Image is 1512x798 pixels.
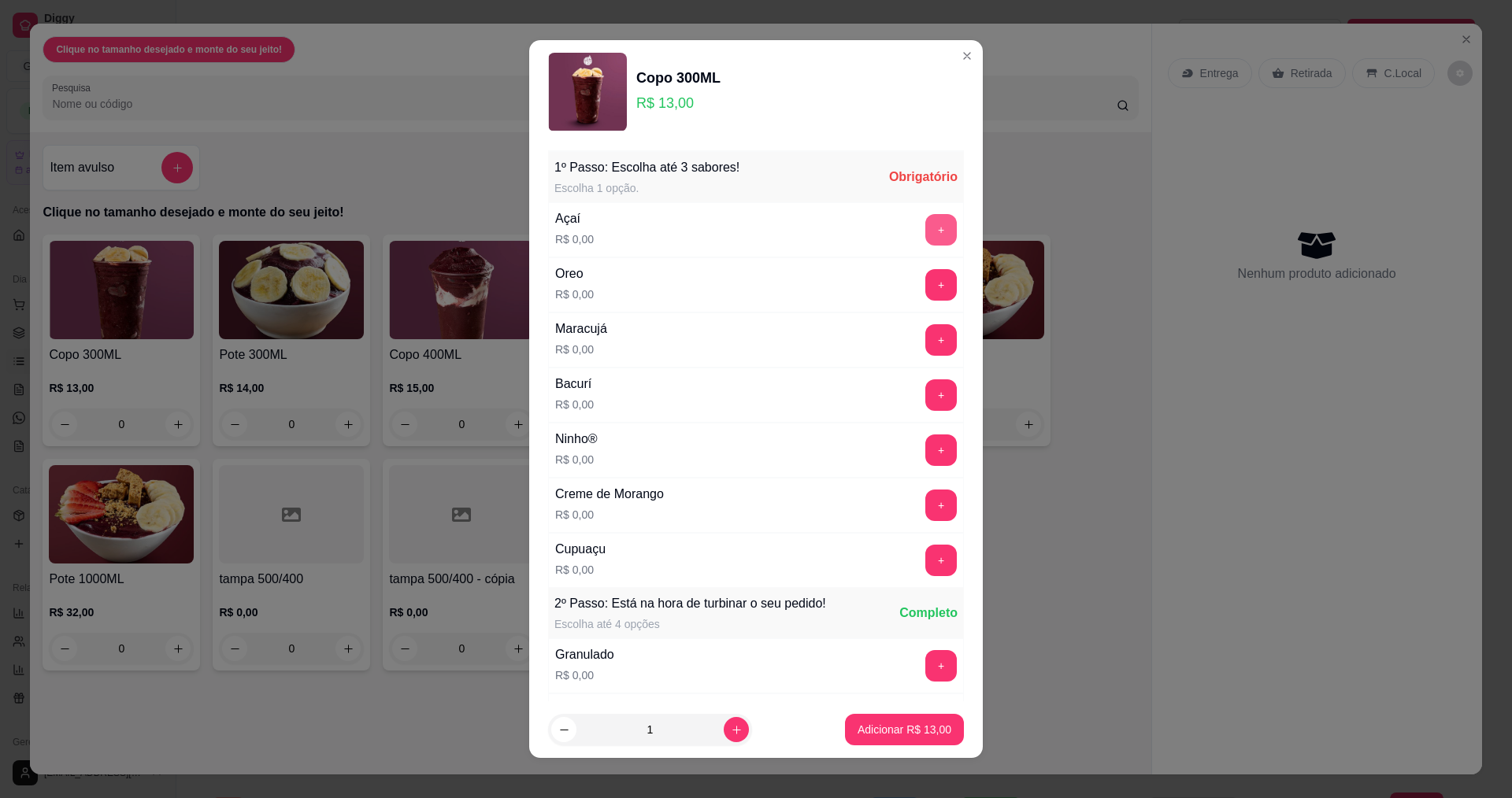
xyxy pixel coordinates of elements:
div: Oreo [555,264,594,283]
div: Escolha 1 opção. [554,180,739,196]
button: add [925,490,957,521]
p: R$ 0,00 [555,286,594,302]
p: R$ 0,00 [555,231,594,247]
div: Creme de Morango [555,485,664,504]
div: Morango [555,700,605,719]
div: Escolha até 4 opções [554,616,826,632]
div: Maracujá [555,320,607,338]
button: decrease-product-quantity [551,717,576,742]
p: R$ 13,00 [636,92,721,114]
button: Adicionar R$ 13,00 [845,714,964,745]
div: Obrigatório [889,168,958,187]
button: add [925,269,957,301]
button: add [925,214,957,246]
div: 1º Passo: Escolha até 3 sabores! [554,158,739,177]
div: Ninho® [555,430,598,449]
div: Bacurí [555,375,594,393]
p: R$ 0,00 [555,507,664,523]
button: add [925,379,957,411]
div: Copo 300ML [636,67,721,89]
p: Adicionar R$ 13,00 [858,722,951,737]
button: add [925,545,957,576]
p: R$ 0,00 [555,342,607,357]
p: R$ 0,00 [555,397,594,412]
button: Close [954,43,980,68]
div: Açaí [555,209,594,228]
div: 2º Passo: Está na hora de turbinar o seu pedido! [554,594,826,613]
p: R$ 0,00 [555,667,614,683]
div: Granulado [555,645,614,664]
button: increase-product-quantity [724,717,749,742]
img: product-image [548,53,627,131]
div: Cupuaçu [555,540,606,559]
div: Completo [899,604,958,623]
p: R$ 0,00 [555,452,598,467]
p: R$ 0,00 [555,562,606,578]
button: add [925,650,957,682]
button: add [925,434,957,466]
button: add [925,324,957,356]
